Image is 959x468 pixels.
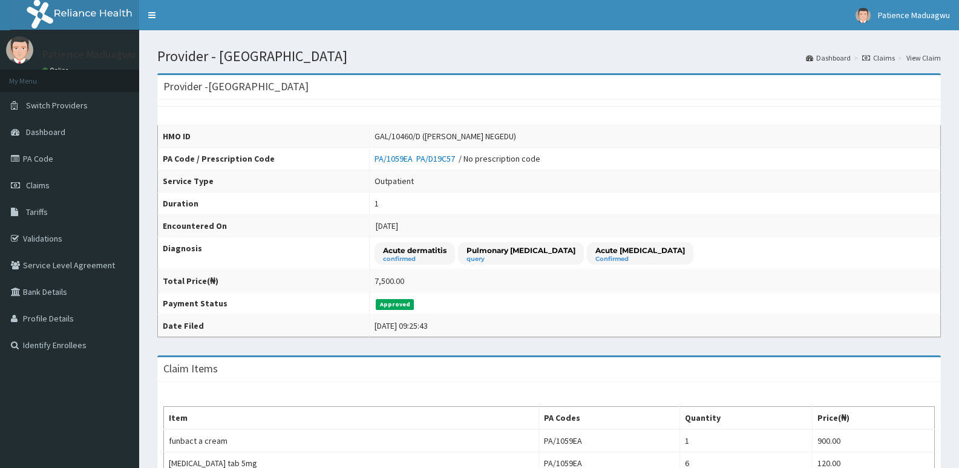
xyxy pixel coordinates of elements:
[813,407,935,430] th: Price(₦)
[158,125,370,148] th: HMO ID
[42,49,136,60] p: Patience Maduagwu
[163,363,218,374] h3: Claim Items
[158,193,370,215] th: Duration
[376,299,414,310] span: Approved
[26,206,48,217] span: Tariffs
[680,407,813,430] th: Quantity
[375,175,414,187] div: Outpatient
[906,53,941,63] a: View Claim
[383,256,447,262] small: confirmed
[375,130,516,142] div: GAL/10460/D ([PERSON_NAME] NEGEDU)
[813,429,935,452] td: 900.00
[42,66,71,74] a: Online
[595,256,685,262] small: Confirmed
[466,245,575,255] p: Pulmonary [MEDICAL_DATA]
[595,245,685,255] p: Acute [MEDICAL_DATA]
[538,407,679,430] th: PA Codes
[158,315,370,337] th: Date Filed
[158,215,370,237] th: Encountered On
[862,53,895,63] a: Claims
[878,10,950,21] span: Patience Maduagwu
[26,127,65,137] span: Dashboard
[375,197,379,209] div: 1
[26,100,88,111] span: Switch Providers
[383,245,447,255] p: Acute dermatitis
[158,292,370,315] th: Payment Status
[376,220,398,231] span: [DATE]
[466,256,575,262] small: query
[680,429,813,452] td: 1
[375,275,404,287] div: 7,500.00
[158,237,370,270] th: Diagnosis
[538,429,679,452] td: PA/1059EA
[158,270,370,292] th: Total Price(₦)
[164,429,539,452] td: funbact a cream
[375,153,416,164] a: PA/1059EA
[6,36,33,64] img: User Image
[375,153,540,165] div: / No prescription code
[157,48,941,64] h1: Provider - [GEOGRAPHIC_DATA]
[806,53,851,63] a: Dashboard
[158,170,370,193] th: Service Type
[26,180,50,191] span: Claims
[856,8,871,23] img: User Image
[164,407,539,430] th: Item
[375,320,428,332] div: [DATE] 09:25:43
[416,153,459,164] a: PA/D19C57
[158,148,370,170] th: PA Code / Prescription Code
[163,81,309,92] h3: Provider - [GEOGRAPHIC_DATA]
